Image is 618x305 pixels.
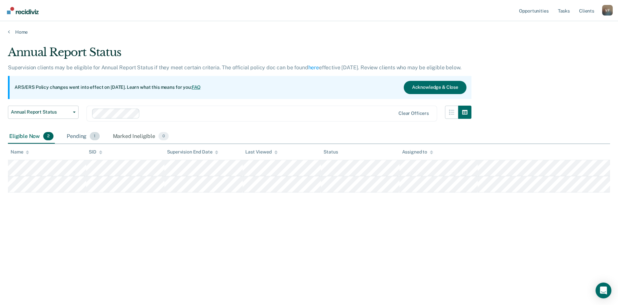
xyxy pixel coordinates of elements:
a: FAQ [192,85,201,90]
p: ARS/ERS Policy changes went into effect on [DATE]. Learn what this means for you: [15,84,201,91]
img: Recidiviz [7,7,39,14]
button: Acknowledge & Close [404,81,466,94]
div: Status [324,149,338,155]
span: 1 [90,132,99,141]
a: Home [8,29,610,35]
div: Marked Ineligible0 [112,129,170,144]
div: Eligible Now2 [8,129,55,144]
div: Pending1 [65,129,101,144]
div: V F [602,5,613,16]
a: here [308,64,319,71]
div: Name [11,149,29,155]
span: 2 [43,132,53,141]
div: Open Intercom Messenger [596,283,611,298]
button: Profile dropdown button [602,5,613,16]
div: Annual Report Status [8,46,471,64]
span: Annual Report Status [11,109,70,115]
p: Supervision clients may be eligible for Annual Report Status if they meet certain criteria. The o... [8,64,461,71]
span: 0 [158,132,169,141]
button: Annual Report Status [8,106,79,119]
div: Clear officers [398,111,429,116]
div: Supervision End Date [167,149,218,155]
div: SID [89,149,102,155]
div: Last Viewed [245,149,277,155]
div: Assigned to [402,149,433,155]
